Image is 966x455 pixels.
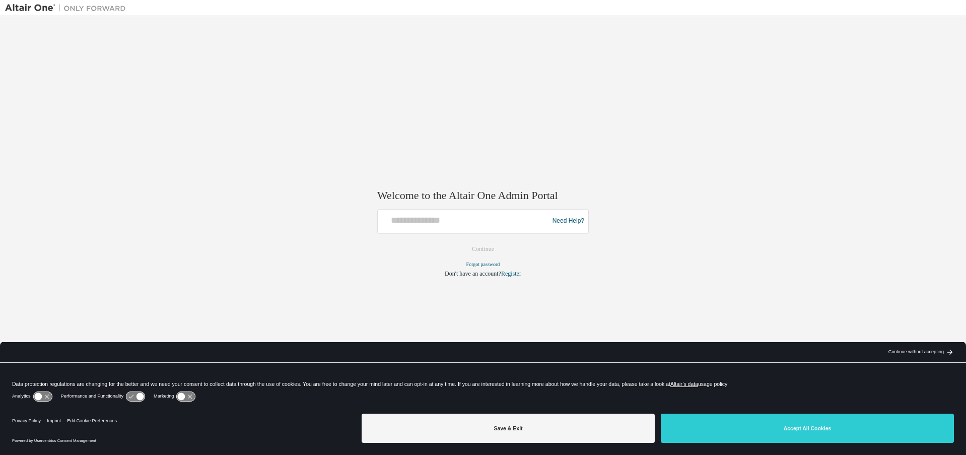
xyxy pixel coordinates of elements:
h2: Welcome to the Altair One Admin Portal [377,189,589,203]
a: Forgot password [466,262,500,267]
a: Register [501,270,521,277]
a: Need Help? [553,221,584,222]
img: Altair One [5,3,131,13]
span: Don't have an account? [445,270,501,277]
